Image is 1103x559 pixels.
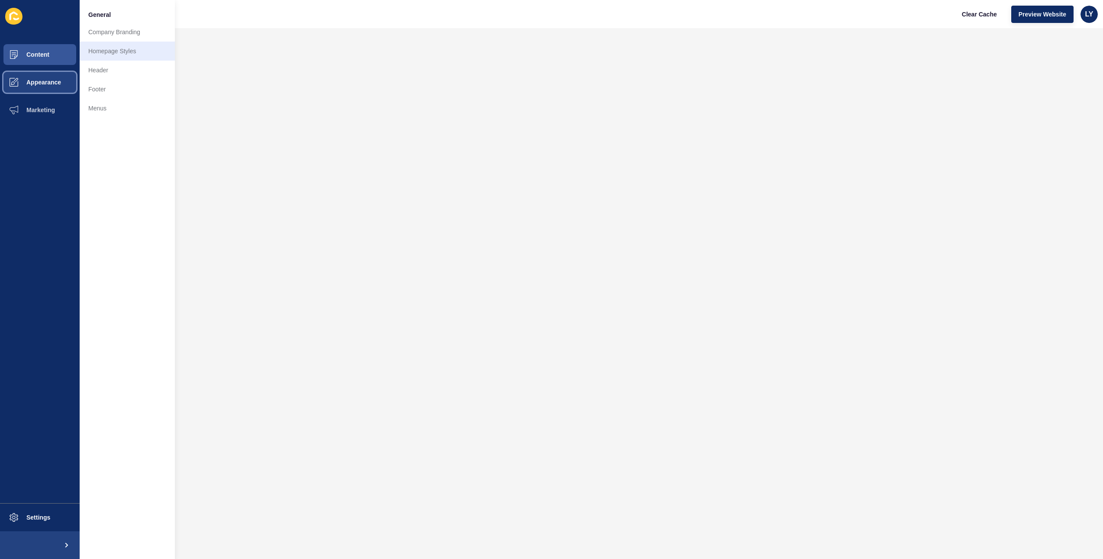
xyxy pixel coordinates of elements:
a: Header [80,61,175,80]
span: Preview Website [1019,10,1066,19]
a: Footer [80,80,175,99]
a: Homepage Styles [80,42,175,61]
a: Menus [80,99,175,118]
button: Clear Cache [955,6,1004,23]
span: Clear Cache [962,10,997,19]
a: Company Branding [80,23,175,42]
button: Preview Website [1011,6,1074,23]
span: LY [1085,10,1093,19]
span: General [88,10,111,19]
